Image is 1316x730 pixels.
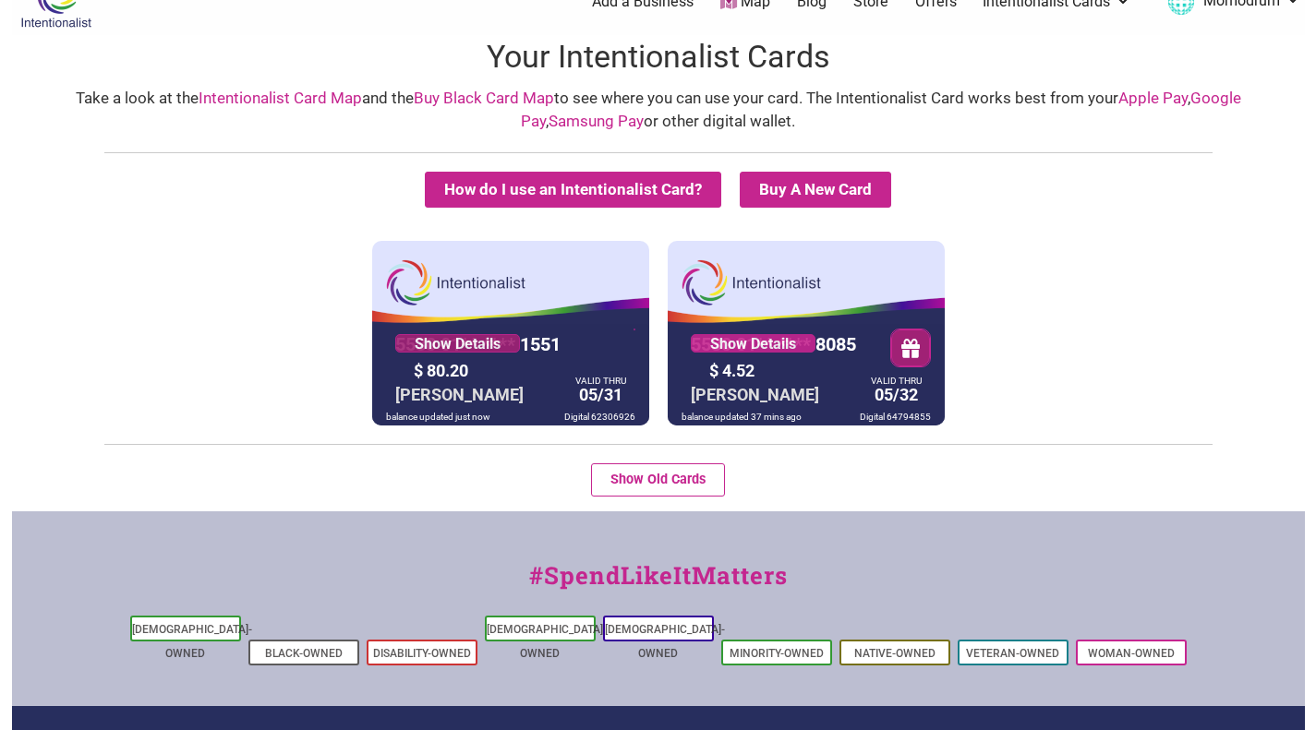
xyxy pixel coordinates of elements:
a: Native-Owned [854,647,936,660]
h1: Your Intentionalist Cards [12,35,1305,79]
a: [DEMOGRAPHIC_DATA]-Owned [132,623,252,660]
button: How do I use an Intentionalist Card? [425,172,721,208]
div: 05/31 [571,377,631,409]
div: [PERSON_NAME] [391,380,528,409]
a: Veteran-Owned [966,647,1059,660]
div: balance updated 37 mins ago [677,408,806,425]
div: $ 4.52 [705,356,862,385]
div: [PERSON_NAME] [686,380,824,409]
div: Digital 64794855 [855,408,936,425]
a: Minority-Owned [730,647,824,660]
div: #SpendLikeItMatters [12,557,1305,612]
div: $ 80.20 [409,356,566,385]
a: Black-Owned [265,647,343,660]
a: Samsung Pay [549,112,644,130]
a: Disability-Owned [373,647,471,660]
a: [DEMOGRAPHIC_DATA]-Owned [487,623,607,660]
a: Apple Pay [1118,89,1188,107]
div: VALID THRU [575,379,626,382]
a: Buy Black Card Map [414,89,554,107]
a: Show Details [395,334,520,353]
div: balance updated just now [381,408,495,425]
div: Take a look at the and the to see where you can use your card. The Intentionalist Card works best... [30,87,1286,134]
div: 05/32 [866,377,926,409]
a: Show Details [691,334,815,353]
summary: Buy A New Card [740,172,891,208]
div: VALID THRU [871,379,922,382]
a: Woman-Owned [1088,647,1175,660]
div: Digital 62306926 [560,408,640,425]
a: Intentionalist Card Map [199,89,362,107]
button: Show Old Cards [591,463,725,497]
a: [DEMOGRAPHIC_DATA]-Owned [605,623,725,660]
